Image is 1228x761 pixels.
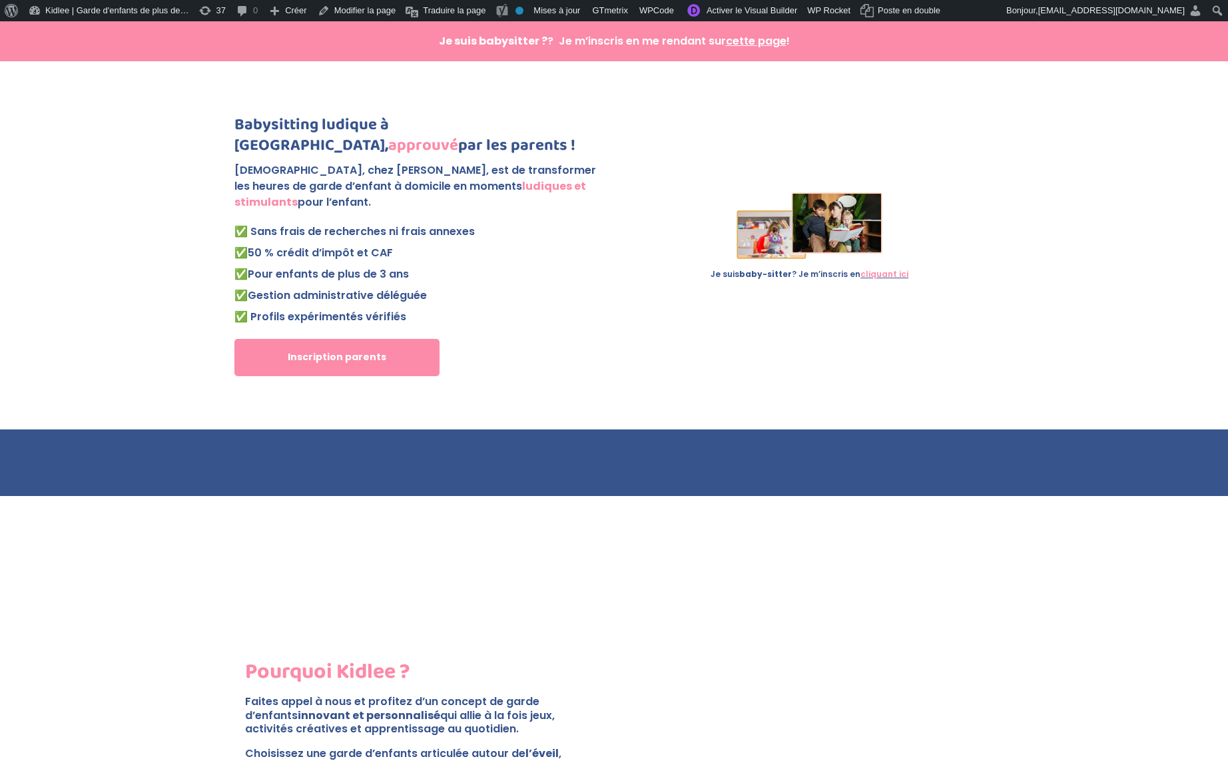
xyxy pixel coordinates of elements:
[234,245,409,282] span: 50 % crédit d’impôt et CAF Pour enfants de plus de 3 ans
[245,656,603,695] h2: Pourquoi Kidlee ?
[234,162,603,221] p: [DEMOGRAPHIC_DATA], chez [PERSON_NAME], est de transformer les heures de garde d’enfant à domicil...
[737,192,882,259] img: Group 8-2
[234,224,475,239] span: ✅ Sans frais de recherches ni frais annexes
[245,36,983,47] p: ? Je m’inscris en me rendant sur !
[860,268,908,280] a: cliquant ici
[245,75,345,101] img: Kidlee - Logo
[234,309,406,324] span: ✅ Profils expérimentés vérifiés
[298,708,440,723] strong: innovant et personnalisé
[773,115,846,181] img: Imgs-2
[388,132,458,158] strong: approuvé
[234,178,586,210] strong: ludiques et stimulants
[435,429,593,490] img: europe 1
[234,288,427,303] span: ✅Gestion administrative déléguée
[234,115,603,162] h1: Babysitting ludique à [GEOGRAPHIC_DATA], par les parents !
[1038,5,1185,15] span: [EMAIL_ADDRESS][DOMAIN_NAME]
[835,429,994,490] img: les echos
[234,245,248,260] strong: ✅
[525,746,559,761] strong: l’éveil
[515,7,523,15] div: Pas d'indice
[234,339,440,376] a: Inscription parents
[625,270,994,278] p: Je suis ? Je m’inscris en
[739,268,792,280] strong: baby-sitter
[245,695,603,747] p: Faites appel à nous et profitez d’un concept de garde d’enfants qui allie à la fois jeux, activit...
[234,266,248,282] strong: ✅
[726,33,786,49] span: cette page
[234,429,393,490] img: madame-figaro
[635,429,793,637] img: marie claire
[439,33,547,49] strong: Je suis babysitter ?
